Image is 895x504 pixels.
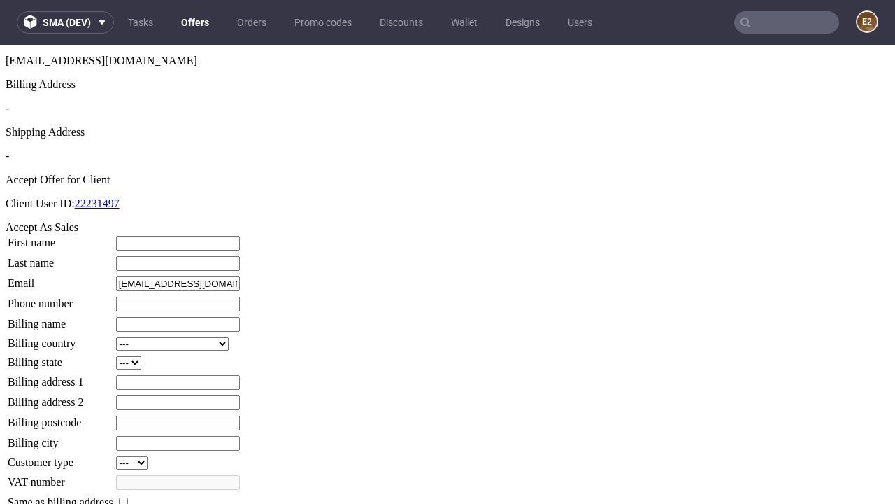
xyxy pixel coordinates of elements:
[7,430,114,446] td: VAT number
[7,211,114,227] td: Last name
[7,272,114,288] td: Billing name
[7,450,114,465] td: Same as billing address
[7,251,114,267] td: Phone number
[6,34,889,46] div: Billing Address
[6,57,9,69] span: -
[7,370,114,386] td: Billing postcode
[7,190,114,206] td: First name
[75,153,120,164] a: 22231497
[7,391,114,407] td: Billing city
[173,11,217,34] a: Offers
[497,11,548,34] a: Designs
[7,311,114,325] td: Billing state
[7,350,114,366] td: Billing address 2
[6,153,889,165] p: Client User ID:
[7,330,114,346] td: Billing address 1
[229,11,275,34] a: Orders
[7,292,114,307] td: Billing country
[857,12,877,31] figcaption: e2
[43,17,91,27] span: sma (dev)
[6,105,9,117] span: -
[6,176,889,189] div: Accept As Sales
[371,11,431,34] a: Discounts
[6,10,197,22] span: [EMAIL_ADDRESS][DOMAIN_NAME]
[286,11,360,34] a: Promo codes
[7,231,114,247] td: Email
[6,81,889,94] div: Shipping Address
[17,11,114,34] button: sma (dev)
[559,11,601,34] a: Users
[443,11,486,34] a: Wallet
[6,129,889,141] div: Accept Offer for Client
[7,411,114,426] td: Customer type
[120,11,162,34] a: Tasks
